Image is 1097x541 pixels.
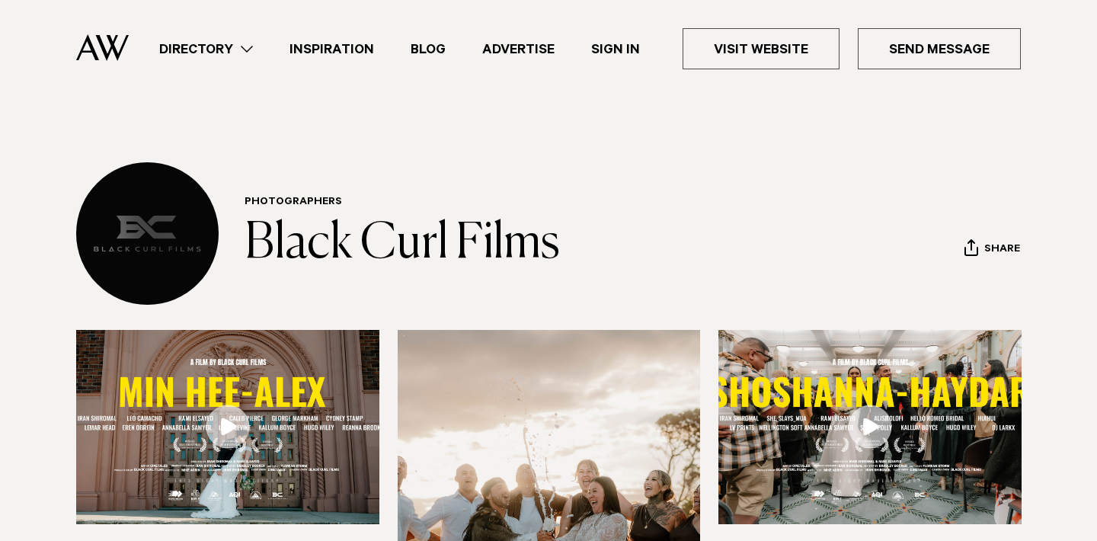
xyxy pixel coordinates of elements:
[984,243,1020,258] span: Share
[964,238,1021,261] button: Share
[683,28,840,69] a: Visit Website
[271,39,392,59] a: Inspiration
[858,28,1021,69] a: Send Message
[464,39,573,59] a: Advertise
[245,219,560,268] a: Black Curl Films
[573,39,658,59] a: Sign In
[245,197,342,209] a: Photographers
[392,39,464,59] a: Blog
[76,162,219,305] img: Profile Avatar
[141,39,271,59] a: Directory
[76,34,129,61] img: Auckland Weddings Logo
